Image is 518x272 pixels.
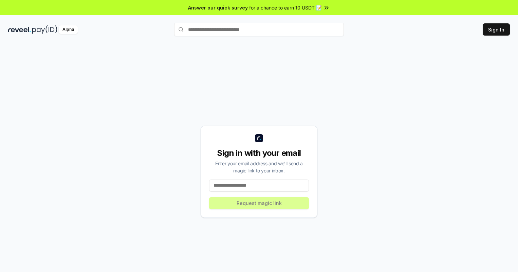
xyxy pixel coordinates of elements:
div: Sign in with your email [209,148,309,159]
img: pay_id [32,25,57,34]
div: Enter your email address and we’ll send a magic link to your inbox. [209,160,309,174]
button: Sign In [483,23,510,36]
img: logo_small [255,134,263,142]
span: for a chance to earn 10 USDT 📝 [249,4,322,11]
div: Alpha [59,25,78,34]
img: reveel_dark [8,25,31,34]
span: Answer our quick survey [188,4,248,11]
